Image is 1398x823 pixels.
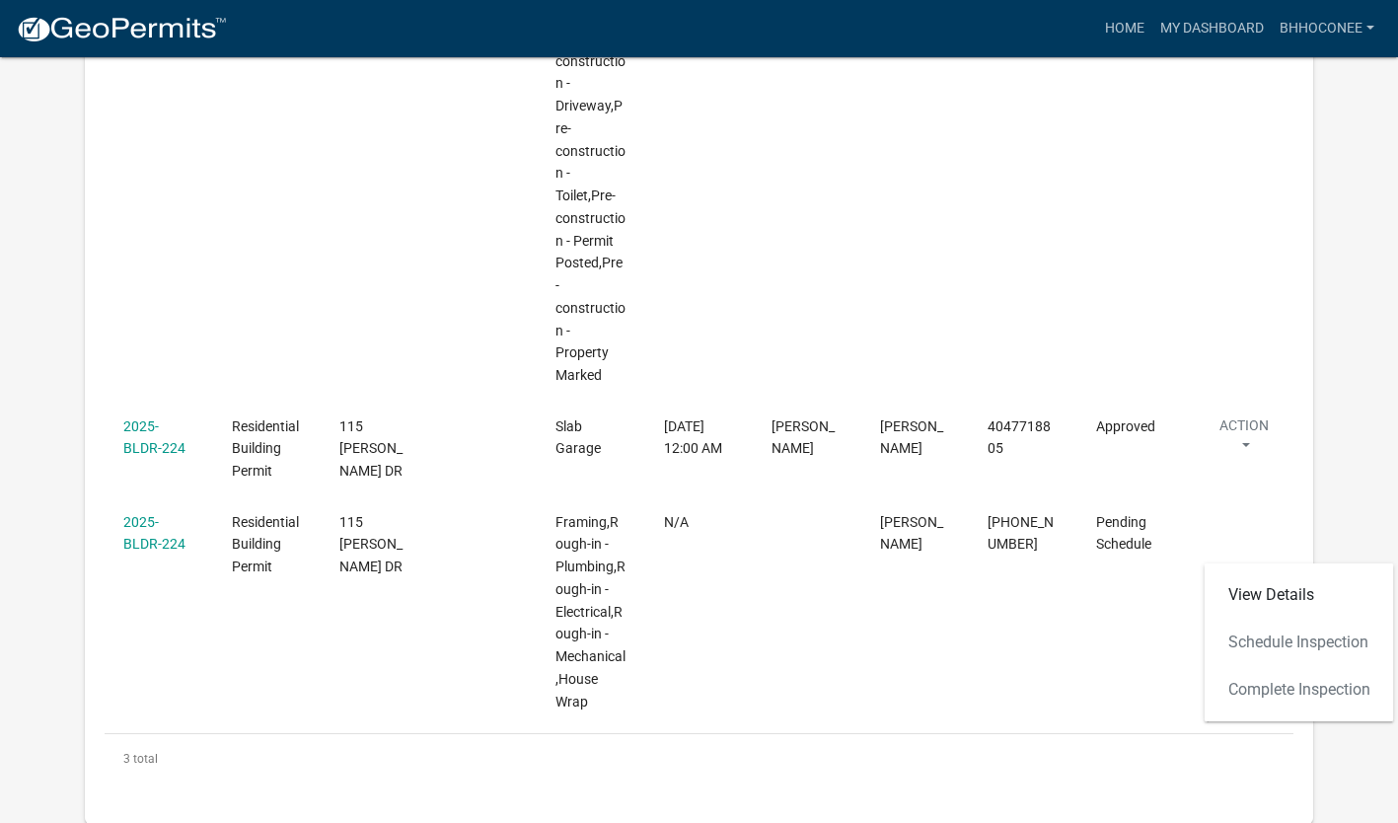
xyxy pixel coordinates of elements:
span: 404-771-8805 [988,514,1054,553]
span: Residential Building Permit [232,418,299,480]
span: Josh Clark [880,418,943,457]
button: Action [1204,415,1285,465]
span: 115 ELLMAN DR [339,514,403,575]
a: My Dashboard [1152,10,1272,47]
div: 3 total [105,734,1293,784]
button: Action [1204,511,1285,561]
span: Residential Building Permit [232,514,299,575]
span: N/A [664,514,689,530]
a: View Details [1205,571,1394,619]
span: 09/16/2025, 12:00 AM [664,418,722,457]
a: Home [1097,10,1152,47]
span: Approved [1096,418,1155,434]
span: Josh Clark [880,514,943,553]
span: Michele Rivera [772,418,835,457]
div: Action [1205,563,1394,721]
span: Slab Garage [555,418,601,457]
span: Pending Schedule [1096,514,1151,553]
a: 2025-BLDR-224 [123,418,185,457]
span: Framing,Rough-in - Plumbing,Rough-in - Electrical,Rough-in - Mechanical,House Wrap [555,514,625,710]
a: BHHOconee [1272,10,1382,47]
span: 4047718805 [988,418,1051,457]
span: 115 ELLMAN DR [339,418,403,480]
a: 2025-BLDR-224 [123,514,185,553]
